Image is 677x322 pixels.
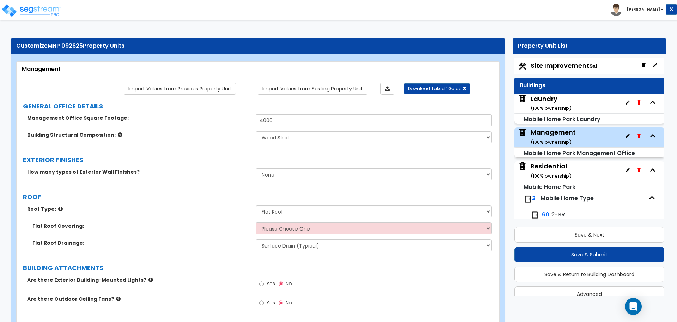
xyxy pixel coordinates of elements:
[518,42,661,50] div: Property Unit List
[27,276,250,284] label: Are there Exterior Building-Mounted Lights?
[22,65,494,73] div: Management
[148,277,153,282] i: click for more info!
[266,299,275,306] span: Yes
[279,280,283,288] input: No
[518,94,527,103] img: building.svg
[514,267,664,282] button: Save & Return to Building Dashboard
[531,162,571,180] div: Residential
[593,62,597,70] small: x1
[27,205,250,213] label: Roof Type:
[118,132,122,137] i: click for more info!
[32,239,250,246] label: Flat Roof Drainage:
[58,206,63,211] i: click for more info!
[27,296,250,303] label: Are there Outdoor Ceiling Fans?
[531,211,539,219] img: door.png
[610,4,622,16] img: avatar.png
[286,299,292,306] span: No
[625,298,642,315] div: Open Intercom Messenger
[404,83,470,94] button: Download Takeoff Guide
[266,280,275,287] span: Yes
[27,168,250,175] label: How many types of Exterior Wall Finishes?
[531,173,571,179] small: ( 100 % ownership)
[524,183,575,191] small: Mobile Home Park
[16,42,500,50] div: Customize Property Units
[531,128,576,146] div: Management
[380,83,394,95] a: Import the dynamic attributes value through Excel sheet
[116,296,121,302] i: click for more info!
[627,7,660,12] b: [PERSON_NAME]
[259,280,264,288] input: Yes
[531,105,571,112] small: ( 100 % ownership)
[23,192,495,202] label: ROOF
[518,62,527,71] img: Construction.png
[531,61,597,70] span: Site Improvements
[542,211,549,219] span: 60
[518,162,527,171] img: building.svg
[23,102,495,111] label: GENERAL OFFICE DETAILS
[518,128,576,146] span: Management
[514,247,664,262] button: Save & Submit
[524,149,635,157] small: Mobile Home Park Management Office
[259,299,264,307] input: Yes
[32,222,250,229] label: Flat Roof Covering:
[48,42,83,50] span: MHP 092625
[408,85,461,91] span: Download Takeoff Guide
[23,263,495,273] label: BUILDING ATTACHMENTS
[258,83,367,95] a: Import the dynamic attribute values from existing properties.
[23,155,495,165] label: EXTERIOR FINISHES
[514,286,664,302] button: Advanced
[541,194,594,202] span: Mobile Home Type
[124,83,236,95] a: Import the dynamic attribute values from previous properties.
[518,94,571,112] span: Laundry
[518,162,571,180] span: Residential
[531,94,571,112] div: Laundry
[27,131,250,138] label: Building Structural Composition:
[532,194,536,202] span: 2
[1,4,61,18] img: logo_pro_r.png
[286,280,292,287] span: No
[524,115,600,123] small: Mobile Home Park Laundry
[514,227,664,243] button: Save & Next
[551,211,565,219] span: 2-BR
[531,139,571,145] small: ( 100 % ownership)
[520,82,659,90] div: Buildings
[524,195,532,203] img: door.png
[27,114,250,121] label: Management Office Square Footage:
[518,128,527,137] img: building.svg
[279,299,283,307] input: No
